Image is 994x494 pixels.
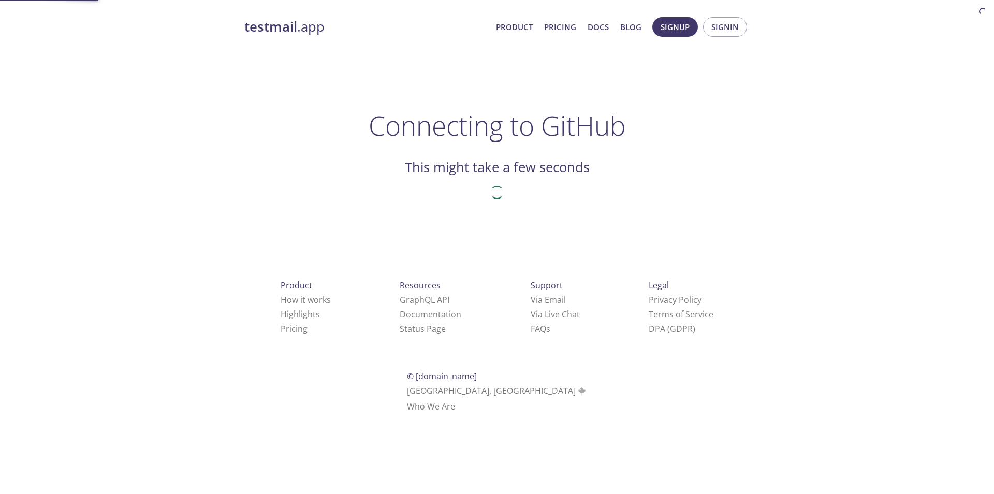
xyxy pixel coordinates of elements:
a: GraphQL API [400,294,449,305]
span: © [DOMAIN_NAME] [407,371,477,382]
span: s [546,323,550,334]
span: [GEOGRAPHIC_DATA], [GEOGRAPHIC_DATA] [407,385,588,397]
button: Signin [703,17,747,37]
span: Signup [661,20,690,34]
a: Privacy Policy [649,294,701,305]
a: Terms of Service [649,308,713,320]
span: Product [281,279,312,291]
span: Support [531,279,563,291]
a: Documentation [400,308,461,320]
a: Highlights [281,308,320,320]
strong: testmail [244,18,297,36]
span: Legal [649,279,669,291]
a: DPA (GDPR) [649,323,695,334]
a: Pricing [544,20,576,34]
span: Signin [711,20,739,34]
a: testmail.app [244,18,488,36]
a: Blog [620,20,641,34]
a: Via Email [531,294,566,305]
a: How it works [281,294,331,305]
a: Product [496,20,533,34]
h1: Connecting to GitHub [369,110,626,141]
a: Status Page [400,323,446,334]
a: FAQ [531,323,550,334]
button: Signup [652,17,698,37]
span: Resources [400,279,441,291]
a: Via Live Chat [531,308,580,320]
h2: This might take a few seconds [405,159,590,176]
a: Pricing [281,323,308,334]
a: Who We Are [407,401,455,412]
a: Docs [588,20,609,34]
